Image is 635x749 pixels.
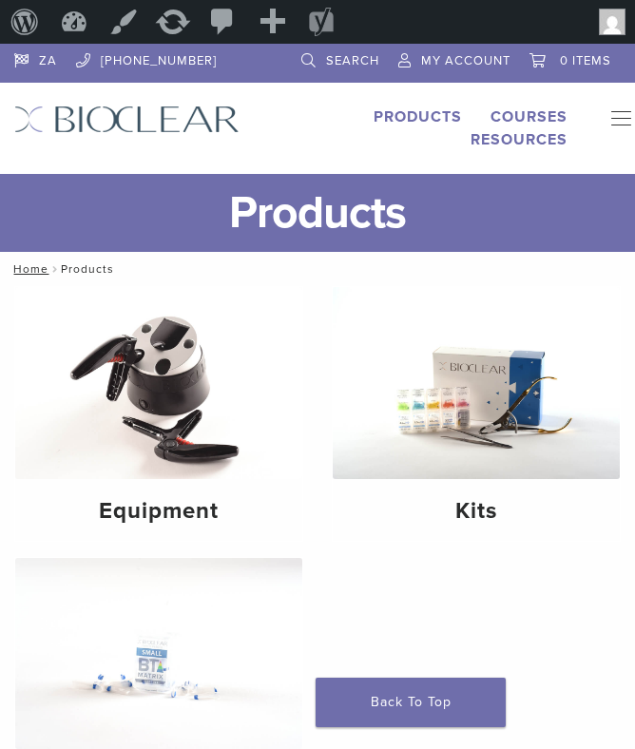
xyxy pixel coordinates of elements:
span: Search [326,53,379,68]
nav: Primary Navigation [596,106,621,141]
span: My Account [421,53,510,68]
img: Equipment [15,287,302,479]
a: My Account [398,44,510,72]
span: / [48,264,61,274]
h4: Equipment [30,494,287,528]
a: Products [374,107,462,126]
a: Equipment [15,287,302,541]
img: Bioclear [14,106,240,133]
a: Kits [333,287,620,541]
a: Resources [471,130,568,149]
a: Back To Top [316,678,506,727]
img: Kits [333,287,620,479]
a: Search [301,44,379,72]
a: [PHONE_NUMBER] [76,44,217,72]
a: ZA [14,44,57,72]
span: 0 items [560,53,611,68]
h4: Kits [348,494,605,528]
a: 0 items [529,44,611,72]
a: Home [8,262,48,276]
a: Courses [491,107,568,126]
